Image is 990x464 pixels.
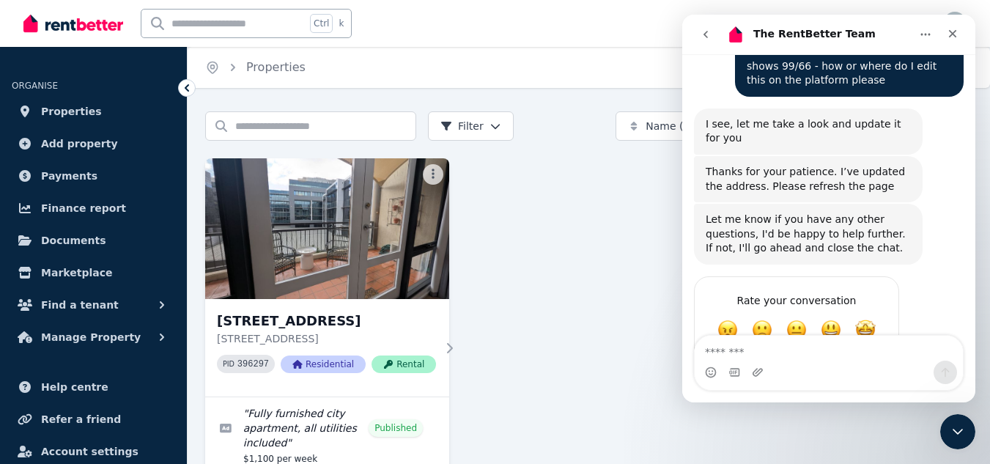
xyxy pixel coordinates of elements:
[217,311,436,331] h3: [STREET_ADDRESS]
[646,119,705,133] span: Name (A-Z)
[23,12,123,34] img: RentBetter
[41,410,121,428] span: Refer a friend
[281,356,366,373] span: Residential
[188,47,323,88] nav: Breadcrumb
[41,199,126,217] span: Finance report
[41,167,97,185] span: Payments
[310,14,333,33] span: Ctrl
[12,290,175,320] button: Find a tenant
[12,194,175,223] a: Finance report
[205,158,449,397] a: 96/66 Allara St, Canberra City[STREET_ADDRESS][STREET_ADDRESS]PID 396297ResidentialRental
[12,323,175,352] button: Manage Property
[41,232,106,249] span: Documents
[205,158,449,299] img: 96/66 Allara St, Canberra City
[423,164,443,185] button: More options
[339,18,344,29] span: k
[41,103,102,120] span: Properties
[616,111,756,141] button: Name (A-Z)
[41,443,138,460] span: Account settings
[41,135,118,152] span: Add property
[12,129,175,158] a: Add property
[682,15,975,402] iframe: Intercom live chat
[940,414,975,449] iframe: Intercom live chat
[223,360,234,368] small: PID
[41,328,141,346] span: Manage Property
[41,264,112,281] span: Marketplace
[217,331,436,346] p: [STREET_ADDRESS]
[12,258,175,287] a: Marketplace
[12,226,175,255] a: Documents
[428,111,514,141] button: Filter
[12,405,175,434] a: Refer a friend
[237,359,269,369] code: 396297
[41,296,119,314] span: Find a tenant
[41,378,108,396] span: Help centre
[943,12,967,35] img: Tamara Pratt
[372,356,436,373] span: Rental
[12,161,175,191] a: Payments
[12,97,175,126] a: Properties
[440,119,484,133] span: Filter
[12,372,175,402] a: Help centre
[12,81,58,91] span: ORGANISE
[246,60,306,74] a: Properties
